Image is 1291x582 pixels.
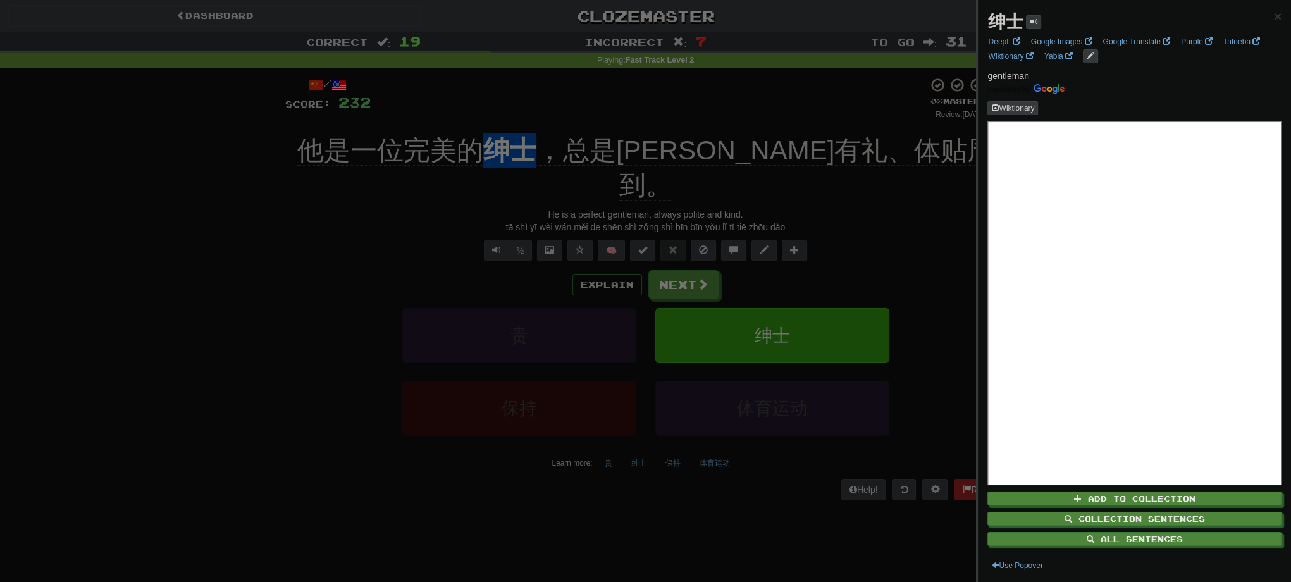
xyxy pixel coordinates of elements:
[987,12,1023,32] strong: 绅士
[1027,35,1096,49] a: Google Images
[987,512,1282,526] button: Collection Sentences
[1041,49,1077,63] a: Yabla
[1274,9,1282,23] span: ×
[987,71,1028,81] span: gentleman
[987,559,1046,573] button: Use Popover
[987,84,1065,94] img: Color short
[984,35,1023,49] a: DeepL
[987,532,1282,546] button: All Sentences
[1099,35,1174,49] a: Google Translate
[984,49,1037,63] a: Wiktionary
[1220,35,1264,49] a: Tatoeba
[987,101,1038,115] button: Wiktionary
[987,492,1282,505] button: Add to Collection
[1083,49,1098,63] button: edit links
[1177,35,1216,49] a: Purple
[1274,9,1282,23] button: Close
